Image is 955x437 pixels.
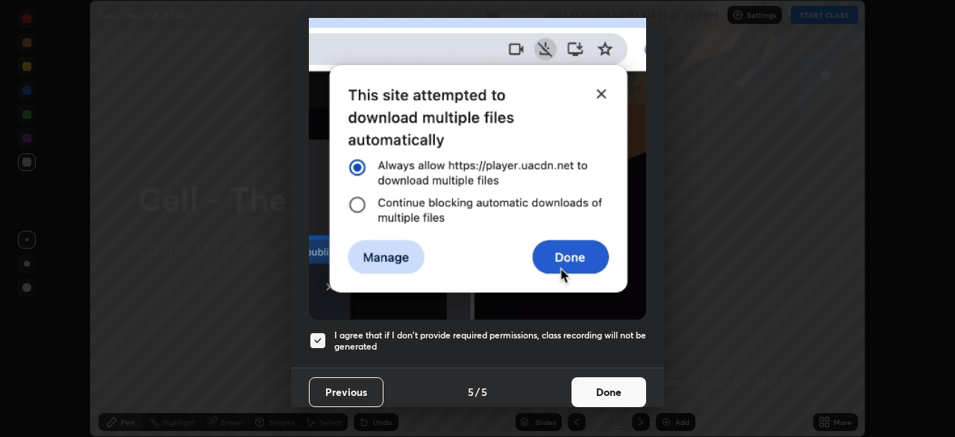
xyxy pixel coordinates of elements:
[475,384,480,400] h4: /
[572,377,646,407] button: Done
[309,377,383,407] button: Previous
[334,329,646,353] h5: I agree that if I don't provide required permissions, class recording will not be generated
[468,384,474,400] h4: 5
[481,384,487,400] h4: 5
